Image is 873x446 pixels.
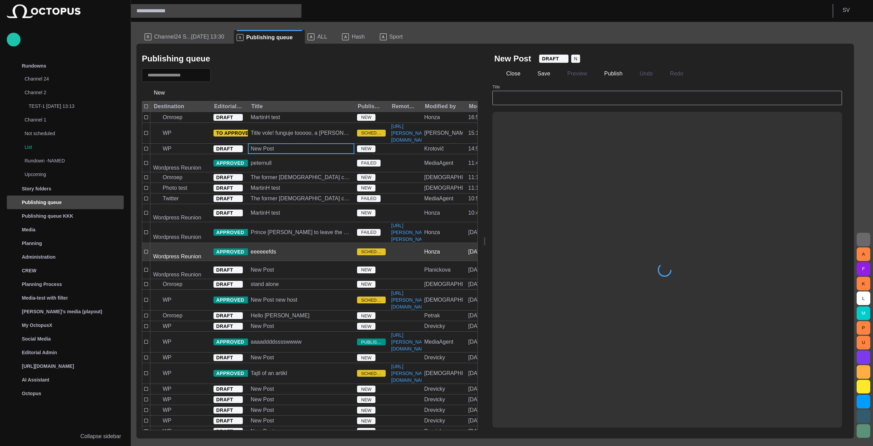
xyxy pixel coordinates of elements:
div: Honza [424,229,440,236]
div: Title vole! funguje tooooo, a ted taky [251,129,352,137]
span: FAILED [357,195,381,202]
div: Drevicky [424,428,445,435]
div: Publishing status [358,103,383,110]
p: Channel 24 [25,75,110,82]
div: [PERSON_NAME]'s media (playout) [7,305,124,318]
span: NEW [357,386,375,393]
div: Honza [424,248,440,256]
span: NEW [357,323,375,330]
p: Media-test with filter [22,294,68,301]
p: A [342,33,349,40]
p: Rundowns [22,62,46,69]
div: Planickova [424,266,450,274]
div: 11:40 [468,159,482,167]
p: R [145,33,151,40]
div: Vedra [424,184,463,192]
button: DRAFT [213,114,243,121]
span: SCHEDULED [357,370,386,377]
span: N [574,55,577,62]
ul: main menu [7,59,124,400]
div: AALL [305,30,339,44]
div: New Post [251,266,274,274]
div: The former England captain made 115 appearances for his country and 394 for Manchester United [251,174,352,181]
div: 13/10 09:53 [468,322,501,330]
span: PUBLISHED [357,339,386,346]
div: MartinH test [251,209,280,217]
button: A [857,247,870,261]
div: Modified [469,103,501,110]
p: WP [163,406,172,414]
span: FAILED [357,160,381,167]
span: NEW [357,174,375,181]
button: P [857,321,870,335]
p: Twitter [163,195,179,203]
div: New Post [251,354,274,361]
p: My OctopusX [22,322,52,329]
p: WP [163,145,172,153]
div: Drevicky [424,322,445,330]
a: [URL][PERSON_NAME][DOMAIN_NAME] [388,332,433,352]
div: 11:11 [468,184,482,192]
div: Media [7,223,124,236]
button: DRAFT [213,312,243,319]
button: DRAFT [213,323,243,330]
div: Drevicky [424,354,445,361]
div: 13/10 10:58 [468,280,501,288]
div: Honza [424,114,440,121]
div: Petrak [424,312,440,319]
p: List [25,144,124,150]
p: Rundown -NAMED [25,157,110,164]
div: 13/10 10:06 [468,312,501,319]
div: Title [251,103,263,110]
button: DRAFT [213,354,243,361]
button: Save [526,68,552,80]
div: New Post [251,417,274,425]
button: DRAFT [213,267,243,273]
div: 13/10 09:35 [468,396,501,403]
span: NEW [357,210,375,216]
button: DRAFT [213,396,243,403]
img: Octopus News Room [7,4,80,18]
p: Editorial Admin [22,349,57,356]
div: [URL][DOMAIN_NAME] [7,359,124,373]
div: 11:12 [468,174,482,181]
div: 10:41 [468,209,482,217]
p: Planning [22,240,42,247]
button: TO APPROVE [213,130,258,136]
div: 13/10 15:46 [468,266,501,274]
div: RChannel24 S...[DATE] 13:30 [142,30,234,44]
span: ALL [317,33,327,40]
p: Wordpress Reunion [153,164,201,172]
span: NEW [357,428,375,435]
span: SCHEDULED [357,297,386,304]
button: New [142,87,177,99]
button: APPROVED [213,297,254,303]
button: DRAFT [213,281,243,288]
button: DRAFT [213,174,243,181]
div: Tajtl of an artikl [251,370,287,377]
div: Editorial status [214,103,242,110]
p: Wordpress Reunion [153,253,201,261]
p: WP [163,322,172,330]
p: Administration [22,254,56,260]
div: MediaAgent [424,195,453,202]
div: Drevicky [424,417,445,425]
button: DRAFT [213,417,243,424]
div: ASport [377,30,415,44]
span: NEW [357,418,375,425]
div: Prince William to leave the military [251,229,352,236]
p: Channel 2 [25,89,110,96]
a: [URL][PERSON_NAME][DOMAIN_NAME] [388,123,433,143]
div: Vedra [424,296,463,304]
p: WP [163,129,172,137]
a: [URL][PERSON_NAME][DOMAIN_NAME] [388,290,433,310]
button: DRAFT [539,55,568,63]
label: Title [492,84,500,90]
button: K [857,277,870,290]
div: 13/10 09:48 [468,338,501,346]
div: MartinH test [251,184,280,192]
h2: Publishing queue [142,54,210,63]
div: MartinH test [251,114,280,121]
button: APPROVED [213,248,254,255]
div: CREW [7,264,124,277]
